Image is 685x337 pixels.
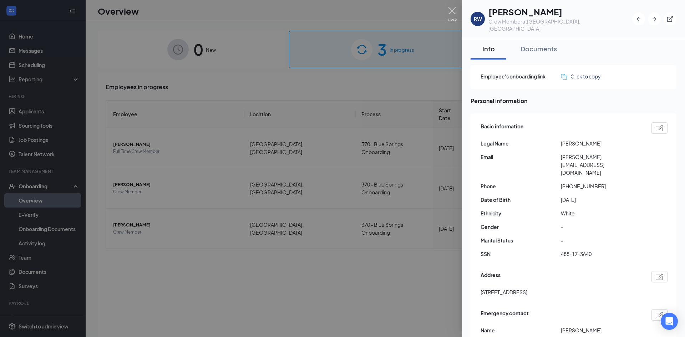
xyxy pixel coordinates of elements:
[474,15,482,22] div: RW
[521,44,557,53] div: Documents
[481,122,523,134] span: Basic information
[561,236,641,244] span: -
[481,326,561,334] span: Name
[664,12,676,25] button: ExternalLink
[481,309,529,321] span: Emergency contact
[481,209,561,217] span: Ethnicity
[666,15,674,22] svg: ExternalLink
[561,72,601,80] button: Click to copy
[478,44,499,53] div: Info
[632,12,645,25] button: ArrowLeftNew
[561,209,641,217] span: White
[561,74,567,80] img: click-to-copy.71757273a98fde459dfc.svg
[635,15,642,22] svg: ArrowLeftNew
[481,288,527,296] span: [STREET_ADDRESS]
[471,96,676,105] span: Personal information
[481,196,561,204] span: Date of Birth
[481,223,561,231] span: Gender
[561,182,641,190] span: [PHONE_NUMBER]
[488,6,632,18] h1: [PERSON_NAME]
[561,139,641,147] span: [PERSON_NAME]
[561,223,641,231] span: -
[481,236,561,244] span: Marital Status
[661,313,678,330] div: Open Intercom Messenger
[481,250,561,258] span: SSN
[561,153,641,177] span: [PERSON_NAME][EMAIL_ADDRESS][DOMAIN_NAME]
[481,72,561,80] span: Employee's onboarding link
[481,182,561,190] span: Phone
[561,250,641,258] span: 488-17-3640
[488,18,632,32] div: Crew Member at [GEOGRAPHIC_DATA], [GEOGRAPHIC_DATA]
[648,12,661,25] button: ArrowRight
[561,196,641,204] span: [DATE]
[651,15,658,22] svg: ArrowRight
[481,139,561,147] span: Legal Name
[561,326,641,334] span: [PERSON_NAME]
[481,271,501,282] span: Address
[481,153,561,161] span: Email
